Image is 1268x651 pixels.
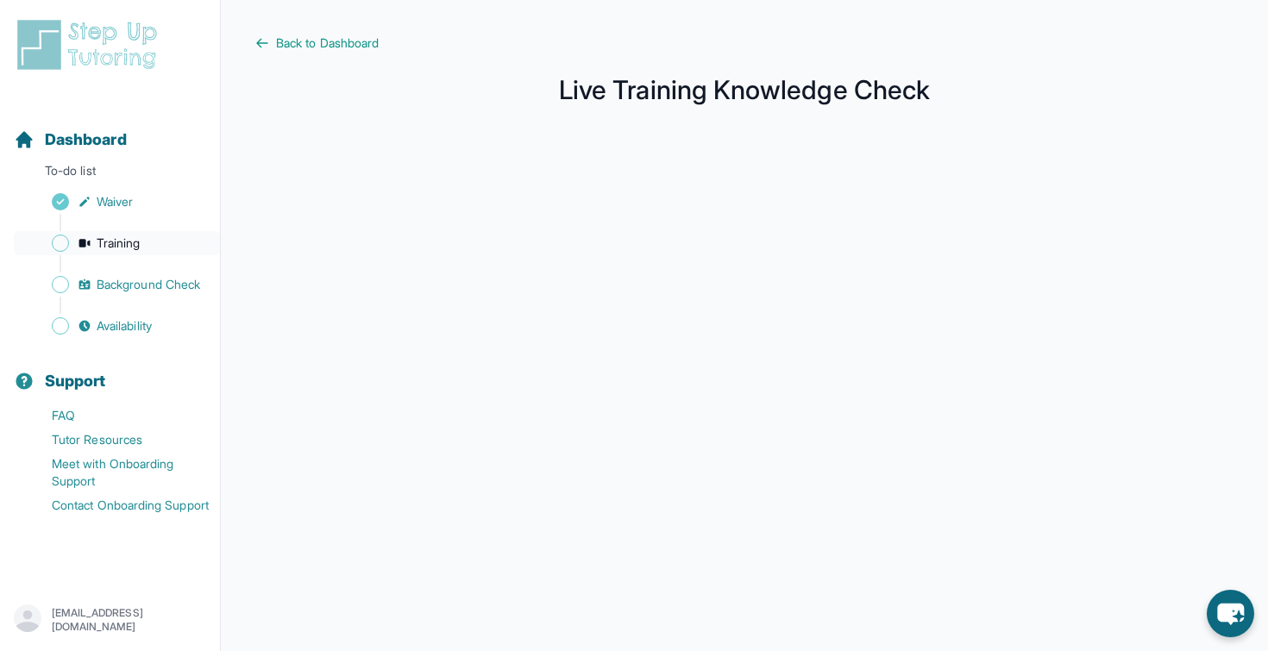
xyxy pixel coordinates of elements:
button: Dashboard [7,100,213,159]
span: Dashboard [45,128,127,152]
a: FAQ [14,404,220,428]
a: Meet with Onboarding Support [14,452,220,493]
button: [EMAIL_ADDRESS][DOMAIN_NAME] [14,604,206,635]
a: Training [14,231,220,255]
button: Support [7,341,213,400]
button: chat-button [1207,590,1254,637]
a: Dashboard [14,128,127,152]
a: Availability [14,314,220,338]
span: Background Check [97,276,200,293]
img: logo [14,17,167,72]
span: Support [45,369,106,393]
a: Contact Onboarding Support [14,493,220,517]
span: Training [97,235,141,252]
a: Back to Dashboard [255,34,1233,52]
p: To-do list [7,162,213,186]
span: Availability [97,317,152,335]
p: [EMAIL_ADDRESS][DOMAIN_NAME] [52,606,206,634]
h1: Live Training Knowledge Check [255,79,1233,100]
a: Waiver [14,190,220,214]
span: Back to Dashboard [276,34,379,52]
a: Background Check [14,272,220,297]
span: Waiver [97,193,133,210]
a: Tutor Resources [14,428,220,452]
